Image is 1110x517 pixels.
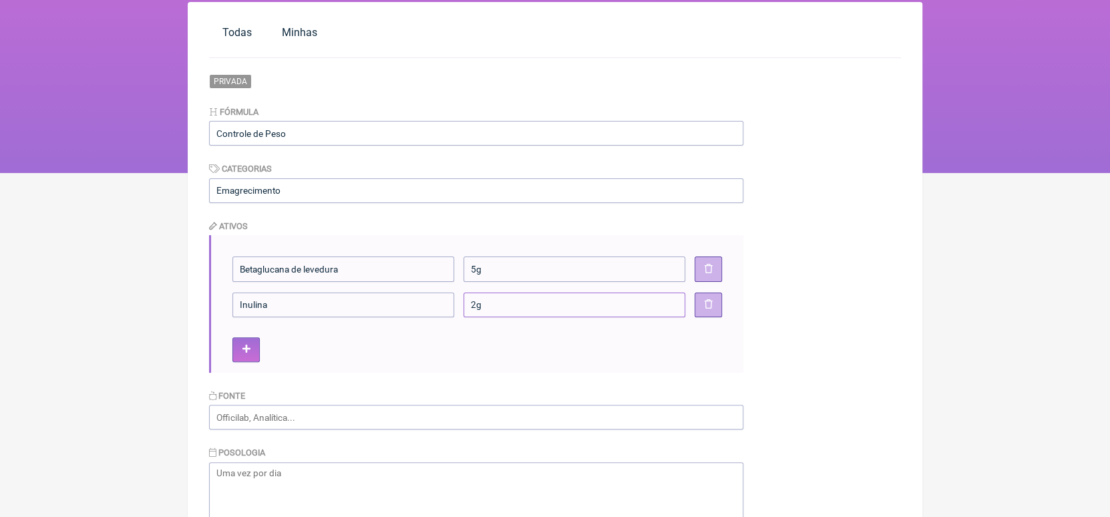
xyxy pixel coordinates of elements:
span: Minhas [282,26,317,39]
label: Fórmula [209,107,258,117]
label: Fonte [209,391,245,401]
input: Elixir da vida [209,121,743,146]
span: Privada [209,74,252,89]
label: Ativos [209,221,248,231]
label: Posologia [209,448,265,458]
input: Officilab, Analítica... [209,405,743,429]
a: Minhas [268,18,331,47]
a: Todas [209,18,265,47]
span: Todas [222,26,252,39]
input: milagroso [209,178,743,203]
label: Categorias [209,164,272,174]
